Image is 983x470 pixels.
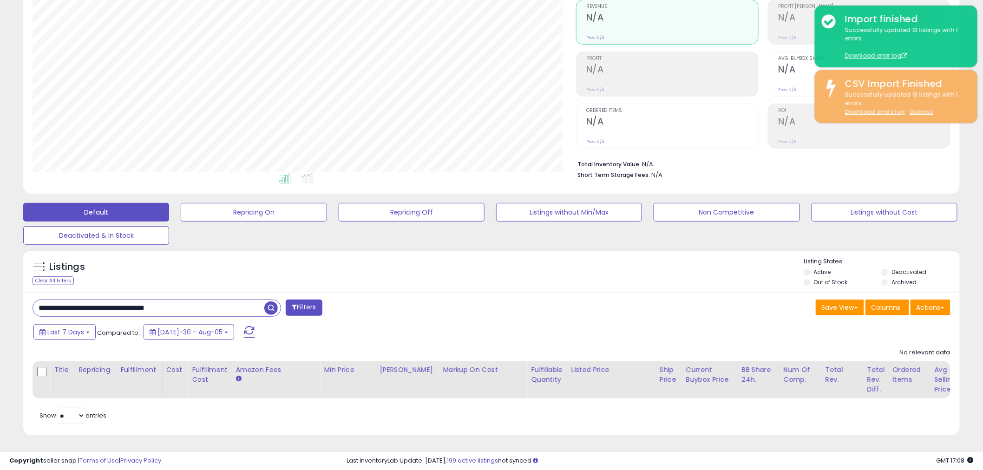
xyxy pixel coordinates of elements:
p: Listing States: [804,257,960,266]
div: Amazon Fees [236,365,316,375]
button: Listings without Cost [812,203,957,222]
label: Archived [891,278,917,286]
span: Columns [872,303,901,312]
div: Fulfillment Cost [192,365,228,385]
div: Fulfillable Quantity [531,365,563,385]
div: Listed Price [571,365,652,375]
small: Prev: N/A [586,87,604,92]
button: Repricing Off [339,203,485,222]
a: Download error log [845,52,907,59]
button: Last 7 Days [33,324,96,340]
button: Columns [865,300,909,315]
small: Prev: N/A [778,35,796,40]
u: Dismiss [910,108,933,116]
h2: N/A [778,116,950,129]
span: Revenue [586,4,758,9]
div: No relevant data [900,348,950,357]
div: Ship Price [660,365,678,385]
div: Total Rev. Diff. [867,365,885,394]
div: Markup on Cost [443,365,523,375]
a: 199 active listings [447,456,498,465]
button: Non Competitive [654,203,800,222]
li: N/A [577,158,944,169]
div: Total Rev. [826,365,859,385]
div: Last InventoryLab Update: [DATE], not synced. [347,457,974,465]
b: Total Inventory Value: [577,160,641,168]
div: Repricing [79,365,112,375]
small: Prev: N/A [586,139,604,144]
button: Default [23,203,169,222]
button: Deactivated & In Stock [23,226,169,245]
h2: N/A [778,64,950,77]
div: Fulfillment [120,365,158,375]
div: Current Buybox Price [686,365,734,385]
th: The percentage added to the cost of goods (COGS) that forms the calculator for Min & Max prices. [439,361,527,398]
span: 2025-08-13 17:08 GMT [937,456,974,465]
span: Show: entries [39,411,106,420]
label: Out of Stock [814,278,848,286]
h2: N/A [586,12,758,25]
small: Amazon Fees. [236,375,241,383]
a: Terms of Use [79,456,119,465]
div: Import finished [838,13,970,26]
div: Cost [166,365,184,375]
div: Title [54,365,71,375]
div: Min Price [324,365,372,375]
div: Num of Comp. [784,365,818,385]
div: Avg Selling Price [935,365,969,394]
button: Filters [286,300,322,316]
span: ROI [778,108,950,113]
strong: Copyright [9,456,43,465]
h2: N/A [586,116,758,129]
div: seller snap | | [9,457,161,465]
span: Avg. Buybox Share [778,56,950,61]
button: Repricing On [181,203,327,222]
button: Save View [816,300,864,315]
div: Clear All Filters [33,276,74,285]
label: Deactivated [891,268,926,276]
span: Profit [PERSON_NAME] [778,4,950,9]
button: Listings without Min/Max [496,203,642,222]
button: Actions [911,300,950,315]
h2: N/A [778,12,950,25]
small: Prev: N/A [778,87,796,92]
a: Privacy Policy [120,456,161,465]
div: Successfully updated 13 listings with 1 errors. [838,91,970,117]
span: Profit [586,56,758,61]
span: Ordered Items [586,108,758,113]
span: Last 7 Days [47,327,84,337]
small: Prev: N/A [586,35,604,40]
span: [DATE]-30 - Aug-05 [157,327,223,337]
span: Compared to: [97,328,140,337]
a: Download errors log [845,108,905,116]
div: CSV Import Finished [838,77,970,91]
span: N/A [651,170,662,179]
div: Ordered Items [893,365,927,385]
div: Successfully updated 13 listings with 1 errors. [838,26,970,60]
b: Short Term Storage Fees: [577,171,650,179]
label: Active [814,268,831,276]
h2: N/A [586,64,758,77]
small: Prev: N/A [778,139,796,144]
button: [DATE]-30 - Aug-05 [144,324,234,340]
div: BB Share 24h. [742,365,776,385]
h5: Listings [49,261,85,274]
div: [PERSON_NAME] [380,365,435,375]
